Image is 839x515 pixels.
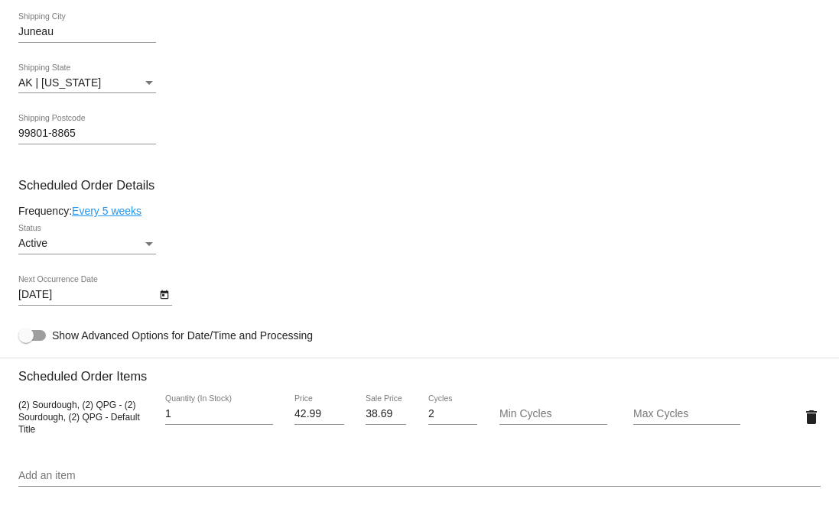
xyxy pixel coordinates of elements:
[52,328,313,343] span: Show Advanced Options for Date/Time and Processing
[18,77,156,89] mat-select: Shipping State
[18,178,821,193] h3: Scheduled Order Details
[18,289,156,301] input: Next Occurrence Date
[18,128,156,140] input: Shipping Postcode
[72,205,141,217] a: Every 5 weeks
[156,286,172,302] button: Open calendar
[18,76,101,89] span: AK | [US_STATE]
[18,237,47,249] span: Active
[633,408,741,420] input: Max Cycles
[802,408,821,426] mat-icon: delete
[165,408,273,420] input: Quantity (In Stock)
[18,26,156,38] input: Shipping City
[499,408,607,420] input: Min Cycles
[428,408,478,420] input: Cycles
[18,358,821,384] h3: Scheduled Order Items
[18,205,821,217] div: Frequency:
[18,238,156,250] mat-select: Status
[18,470,821,482] input: Add an item
[18,400,140,435] span: (2) Sourdough, (2) QPG - (2) Sourdough, (2) QPG - Default Title
[366,408,406,420] input: Sale Price
[294,408,344,420] input: Price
